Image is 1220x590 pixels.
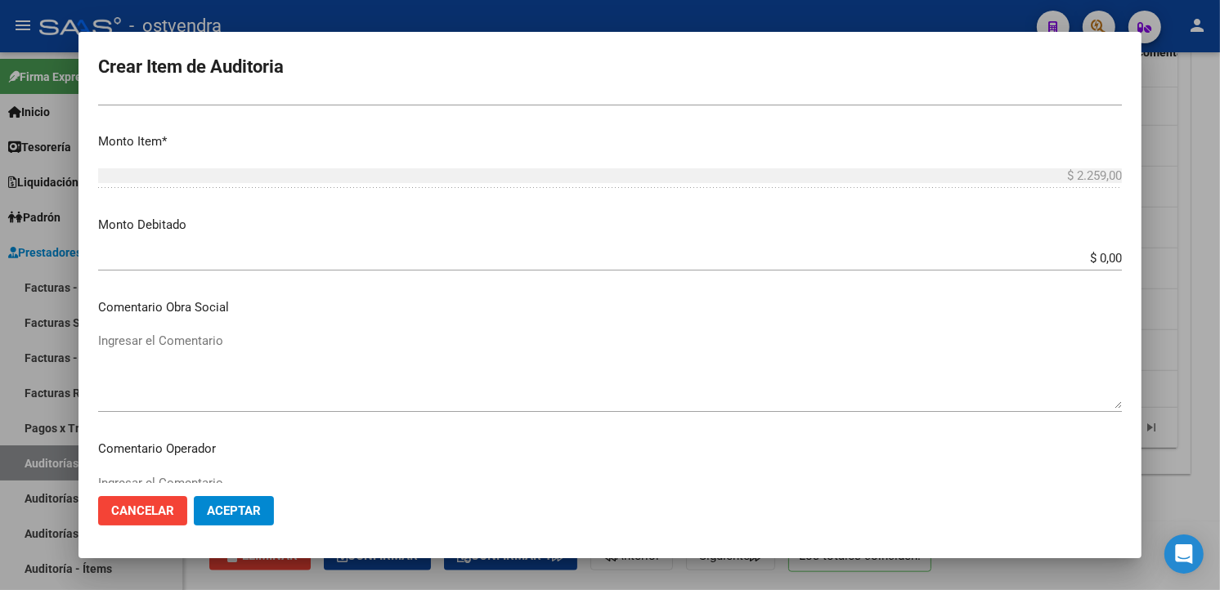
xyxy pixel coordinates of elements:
button: Aceptar [194,496,274,525]
p: Comentario Operador [98,440,1122,458]
p: Monto Debitado [98,216,1122,235]
p: Comentario Obra Social [98,298,1122,317]
div: Open Intercom Messenger [1164,534,1204,574]
span: Aceptar [207,503,261,518]
p: Monto Item [98,132,1122,151]
h2: Crear Item de Auditoria [98,51,1122,83]
button: Cancelar [98,496,187,525]
span: Cancelar [111,503,174,518]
